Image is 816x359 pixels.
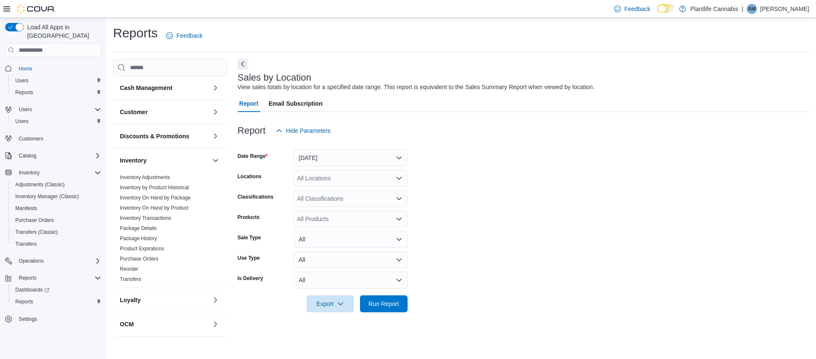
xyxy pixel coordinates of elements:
[210,319,221,329] button: OCM
[238,275,263,282] label: Is Delivery
[748,4,756,14] span: AM
[12,239,101,249] span: Transfers
[120,236,157,241] a: Package History
[8,226,105,238] button: Transfers (Classic)
[120,225,157,231] a: Package Details
[8,179,105,191] button: Adjustments (Classic)
[15,104,101,115] span: Users
[12,76,101,86] span: Users
[294,231,408,248] button: All
[19,106,32,113] span: Users
[238,255,260,261] label: Use Type
[120,320,134,328] h3: OCM
[2,167,105,179] button: Inventory
[657,4,675,13] input: Dark Mode
[12,179,68,190] a: Adjustments (Classic)
[238,214,260,221] label: Products
[120,225,157,232] span: Package Details
[120,132,189,140] h3: Discounts & Promotions
[163,27,206,44] a: Feedback
[17,5,55,13] img: Cova
[12,297,37,307] a: Reports
[120,276,141,282] a: Transfers
[176,31,202,40] span: Feedback
[8,75,105,87] button: Users
[210,295,221,305] button: Loyalty
[120,156,147,165] h3: Inventory
[12,191,82,202] a: Inventory Manager (Classic)
[120,266,138,272] span: Reorder
[120,344,140,353] h3: Pricing
[120,108,209,116] button: Customer
[12,227,101,237] span: Transfers (Classic)
[210,131,221,141] button: Discounts & Promotions
[12,297,101,307] span: Reports
[15,241,37,247] span: Transfers
[12,203,40,213] a: Manifests
[15,193,79,200] span: Inventory Manager (Classic)
[120,108,147,116] h3: Customer
[12,285,101,295] span: Dashboards
[360,295,408,312] button: Run Report
[8,214,105,226] button: Purchase Orders
[8,284,105,296] a: Dashboards
[19,152,36,159] span: Catalog
[120,205,188,211] a: Inventory On Hand by Product
[15,273,101,283] span: Reports
[120,256,159,262] a: Purchase Orders
[15,89,33,96] span: Reports
[312,295,349,312] span: Export
[15,205,37,212] span: Manifests
[210,155,221,165] button: Inventory
[15,151,40,161] button: Catalog
[15,151,101,161] span: Catalog
[120,266,138,272] a: Reorder
[12,227,61,237] a: Transfers (Classic)
[2,255,105,267] button: Operations
[396,216,402,222] button: Open list of options
[15,273,40,283] button: Reports
[238,73,312,83] h3: Sales by Location
[120,84,173,92] h3: Cash Management
[12,239,40,249] a: Transfers
[120,156,209,165] button: Inventory
[15,256,47,266] button: Operations
[120,255,159,262] span: Purchase Orders
[12,116,101,126] span: Users
[368,300,399,308] span: Run Report
[742,4,743,14] p: |
[15,314,40,324] a: Settings
[24,23,101,40] span: Load All Apps in [GEOGRAPHIC_DATA]
[2,272,105,284] button: Reports
[238,83,595,92] div: View sales totals by location for a specified date range. This report is equivalent to the Sales ...
[2,132,105,145] button: Customers
[120,344,209,353] button: Pricing
[15,181,65,188] span: Adjustments (Classic)
[238,59,248,69] button: Next
[120,296,141,304] h3: Loyalty
[294,149,408,166] button: [DATE]
[12,87,101,98] span: Reports
[286,126,331,135] span: Hide Parameters
[396,175,402,182] button: Open list of options
[15,77,28,84] span: Users
[238,126,266,136] h3: Report
[12,215,57,225] a: Purchase Orders
[15,63,101,73] span: Home
[269,95,323,112] span: Email Subscription
[120,194,191,201] span: Inventory On Hand by Package
[2,150,105,162] button: Catalog
[113,172,227,288] div: Inventory
[19,275,37,281] span: Reports
[12,116,32,126] a: Users
[15,229,58,236] span: Transfers (Classic)
[8,202,105,214] button: Manifests
[120,185,189,191] a: Inventory by Product Historical
[8,87,105,98] button: Reports
[760,4,809,14] p: [PERSON_NAME]
[272,122,334,139] button: Hide Parameters
[120,245,164,252] span: Product Expirations
[2,62,105,74] button: Home
[19,316,37,323] span: Settings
